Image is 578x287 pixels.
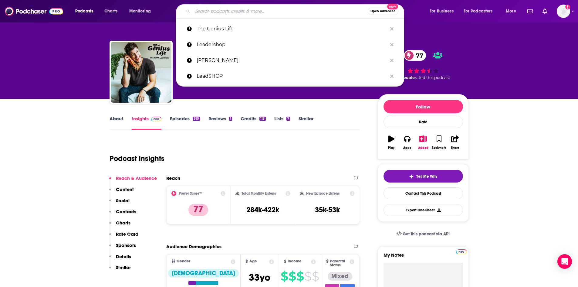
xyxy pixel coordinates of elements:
[116,231,138,237] p: Rate Card
[241,116,265,130] a: Credits113
[176,37,404,53] a: Leadershop
[315,205,340,214] h3: 35k-53k
[188,204,208,216] p: 77
[182,4,410,18] div: Search podcasts, credits, & more...
[430,7,454,15] span: For Business
[399,132,415,153] button: Apps
[110,116,123,130] a: About
[109,198,130,209] button: Social
[132,116,162,130] a: InsightsPodchaser Pro
[116,242,136,248] p: Sponsors
[378,46,469,84] div: 77 2 peoplerated this podcast
[384,204,463,216] button: Export One-Sheet
[274,116,290,130] a: Lists7
[416,174,437,179] span: Tell Me Why
[540,6,549,16] a: Show notifications dropdown
[384,170,463,183] button: tell me why sparkleTell Me Why
[197,37,387,53] p: Leadershop
[179,191,202,196] h2: Power Score™
[506,7,516,15] span: More
[456,249,467,254] img: Podchaser Pro
[109,231,138,242] button: Rate Card
[166,175,180,181] h2: Reach
[193,6,368,16] input: Search podcasts, credits, & more...
[100,6,121,16] a: Charts
[71,6,101,16] button: open menu
[75,7,93,15] span: Podcasts
[281,272,288,281] span: $
[176,68,404,84] a: LeadSHOP
[304,272,311,281] span: $
[296,272,304,281] span: $
[464,7,493,15] span: For Podcasters
[404,50,426,61] a: 77
[410,50,426,61] span: 77
[109,186,134,198] button: Content
[125,6,159,16] button: open menu
[299,116,313,130] a: Similar
[249,272,270,283] span: 33 yo
[403,231,450,237] span: Get this podcast via API
[565,5,570,9] svg: Add a profile image
[312,272,319,281] span: $
[109,175,157,186] button: Reach & Audience
[384,132,399,153] button: Play
[246,205,279,214] h3: 284k-422k
[109,254,131,265] button: Details
[109,220,130,231] button: Charts
[525,6,535,16] a: Show notifications dropdown
[168,269,239,278] div: [DEMOGRAPHIC_DATA]
[557,5,570,18] img: User Profile
[177,259,190,263] span: Gender
[259,117,265,121] div: 113
[451,146,459,150] div: Share
[409,174,414,179] img: tell me why sparkle
[397,75,415,80] span: 2 people
[330,259,349,267] span: Parental Status
[249,259,257,263] span: Age
[116,220,130,226] p: Charts
[289,272,296,281] span: $
[288,259,302,263] span: Income
[460,6,502,16] button: open menu
[229,117,232,121] div: 1
[5,5,63,17] img: Podchaser - Follow, Share and Rate Podcasts
[166,244,221,249] h2: Audience Demographics
[557,254,572,269] div: Open Intercom Messenger
[116,186,134,192] p: Content
[116,175,157,181] p: Reach & Audience
[116,265,131,270] p: Similar
[456,248,467,254] a: Pro website
[384,252,463,263] label: My Notes
[129,7,151,15] span: Monitoring
[197,21,387,37] p: The Genius Life
[368,8,398,15] button: Open AdvancedNew
[116,198,130,203] p: Social
[109,265,131,276] button: Similar
[415,75,450,80] span: rated this podcast
[306,191,340,196] h2: New Episode Listens
[431,132,447,153] button: Bookmark
[387,4,398,9] span: New
[502,6,524,16] button: open menu
[370,10,396,13] span: Open Advanced
[384,116,463,128] div: Rate
[557,5,570,18] button: Show profile menu
[392,227,455,241] a: Get this podcast via API
[557,5,570,18] span: Logged in as megcassidy
[286,117,290,121] div: 7
[111,42,171,103] img: The Genius Life
[328,272,352,281] div: Mixed
[109,209,136,220] button: Contacts
[104,7,117,15] span: Charts
[208,116,232,130] a: Reviews1
[176,21,404,37] a: The Genius Life
[116,209,136,214] p: Contacts
[170,116,200,130] a: Episodes510
[116,254,131,259] p: Details
[432,146,446,150] div: Bookmark
[418,146,428,150] div: Added
[415,132,431,153] button: Added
